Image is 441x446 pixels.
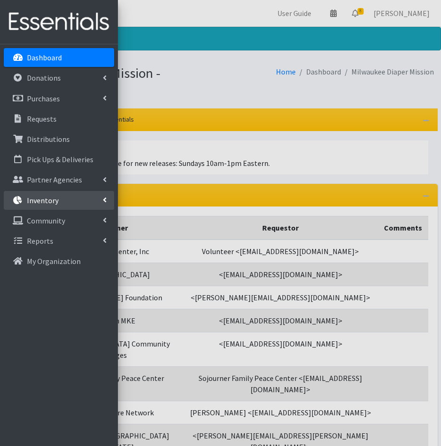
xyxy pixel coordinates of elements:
[27,256,81,266] p: My Organization
[4,191,114,210] a: Inventory
[4,170,114,189] a: Partner Agencies
[27,175,82,184] p: Partner Agencies
[27,73,61,83] p: Donations
[4,48,114,67] a: Dashboard
[4,211,114,230] a: Community
[27,94,60,103] p: Purchases
[27,53,62,62] p: Dashboard
[4,6,114,38] img: HumanEssentials
[4,130,114,149] a: Distributions
[27,114,57,124] p: Requests
[27,155,93,164] p: Pick Ups & Deliveries
[4,68,114,87] a: Donations
[27,196,58,205] p: Inventory
[27,134,70,144] p: Distributions
[4,231,114,250] a: Reports
[4,252,114,271] a: My Organization
[4,109,114,128] a: Requests
[27,236,53,246] p: Reports
[4,150,114,169] a: Pick Ups & Deliveries
[27,216,65,225] p: Community
[4,89,114,108] a: Purchases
